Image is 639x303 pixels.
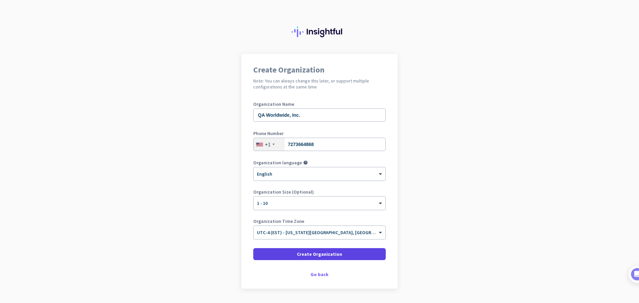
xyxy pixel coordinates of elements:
h1: Create Organization [253,66,386,74]
label: Phone Number [253,131,386,136]
i: help [303,160,308,165]
label: Organization Name [253,102,386,106]
label: Organization Time Zone [253,219,386,224]
h2: Note: You can always change this later, or support multiple configurations at the same time [253,78,386,90]
div: Go back [253,272,386,277]
button: Create Organization [253,248,386,260]
input: What is the name of your organization? [253,108,386,122]
label: Organization language [253,160,302,165]
input: 201-555-0123 [253,138,386,151]
span: Create Organization [297,251,342,257]
img: Insightful [292,27,347,37]
div: +1 [265,141,271,148]
label: Organization Size (Optional) [253,190,386,194]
